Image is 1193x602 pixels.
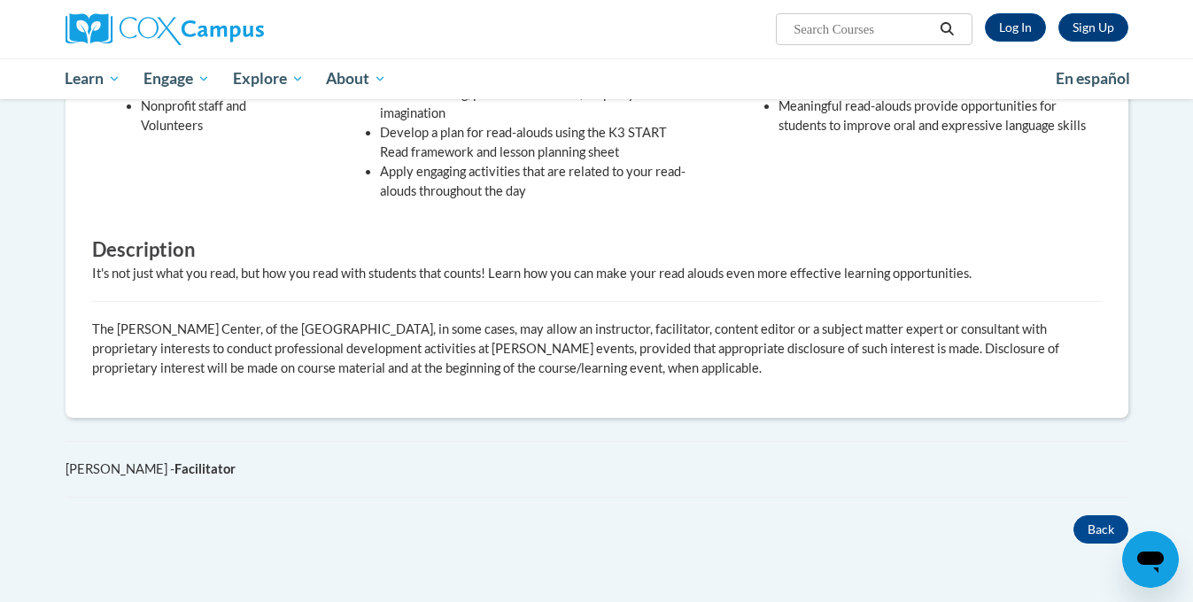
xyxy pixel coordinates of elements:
a: Learn [54,58,133,99]
b: Facilitator [174,461,236,476]
span: Learn [65,68,120,89]
button: Back [1073,515,1128,544]
p: The [PERSON_NAME] Center, of the [GEOGRAPHIC_DATA], in some cases, may allow an instructor, facil... [92,320,1102,378]
iframe: Button to launch messaging window [1122,531,1179,588]
li: Develop a plan for read-alouds using the K3 START Read framework and lesson planning sheet [380,123,690,162]
a: About [314,58,398,99]
div: Main menu [39,58,1155,99]
li: Nonprofit staff and Volunteers [141,96,291,135]
li: Apply engaging activities that are related to your read-alouds throughout the day [380,162,690,201]
a: Cox Campus [66,13,402,45]
a: Engage [132,58,221,99]
a: Explore [221,58,315,99]
a: En español [1044,60,1142,97]
input: Search Courses [792,19,933,40]
div: [PERSON_NAME] - [66,459,1128,479]
li: Meaningful read-alouds provide opportunities for students to improve oral and expressive language... [779,96,1088,135]
button: Search [933,19,960,40]
a: Register [1058,13,1128,42]
img: Cox Campus [66,13,264,45]
span: Engage [143,68,210,89]
span: Explore [233,68,304,89]
a: Log In [985,13,1046,42]
div: It's not just what you read, but how you read with students that counts! Learn how you can make y... [92,264,1102,283]
span: About [326,68,386,89]
span: En español [1056,69,1130,88]
h3: Description [92,236,1102,264]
